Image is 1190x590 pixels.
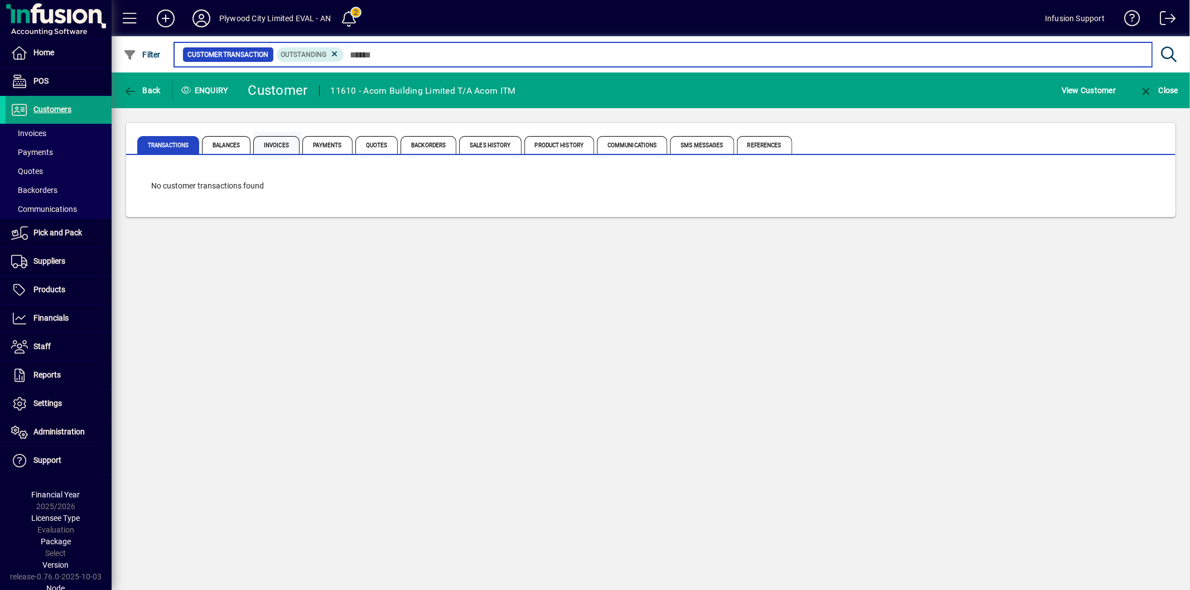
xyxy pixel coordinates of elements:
[33,399,62,408] span: Settings
[6,143,112,162] a: Payments
[173,81,240,99] div: Enquiry
[6,181,112,200] a: Backorders
[6,361,112,389] a: Reports
[121,45,163,65] button: Filter
[1116,2,1140,38] a: Knowledge Base
[33,313,69,322] span: Financials
[253,136,300,154] span: Invoices
[32,514,80,523] span: Licensee Type
[1059,80,1119,100] button: View Customer
[1152,2,1176,38] a: Logout
[33,370,61,379] span: Reports
[6,276,112,304] a: Products
[6,304,112,332] a: Financials
[6,248,112,275] a: Suppliers
[6,39,112,67] a: Home
[137,136,199,154] span: Transactions
[11,186,57,195] span: Backorders
[33,48,54,57] span: Home
[670,136,734,154] span: SMS Messages
[123,50,161,59] span: Filter
[1045,9,1105,27] div: Infusion Support
[597,136,667,154] span: Communications
[281,51,327,59] span: Outstanding
[187,49,269,60] span: Customer Transaction
[401,136,456,154] span: Backorders
[6,219,112,247] a: Pick and Pack
[248,81,308,99] div: Customer
[1062,81,1116,99] span: View Customer
[43,560,69,569] span: Version
[148,8,184,28] button: Add
[737,136,792,154] span: References
[6,124,112,143] a: Invoices
[33,257,65,265] span: Suppliers
[123,86,161,95] span: Back
[33,342,51,351] span: Staff
[11,205,77,214] span: Communications
[1139,86,1178,95] span: Close
[355,136,398,154] span: Quotes
[33,427,85,436] span: Administration
[33,456,61,465] span: Support
[11,148,53,157] span: Payments
[524,136,595,154] span: Product History
[140,169,1162,203] div: No customer transactions found
[6,162,112,181] a: Quotes
[277,47,344,62] mat-chip: Outstanding Status: Outstanding
[6,67,112,95] a: POS
[112,80,173,100] app-page-header-button: Back
[6,418,112,446] a: Administration
[6,200,112,219] a: Communications
[459,136,521,154] span: Sales History
[33,285,65,294] span: Products
[6,333,112,361] a: Staff
[41,537,71,546] span: Package
[32,490,80,499] span: Financial Year
[219,9,331,27] div: Plywood City Limited EVAL - AN
[331,82,516,100] div: 11610 - Acorn Building Limited T/A Acorn ITM
[1136,80,1181,100] button: Close
[6,390,112,418] a: Settings
[11,167,43,176] span: Quotes
[33,228,82,237] span: Pick and Pack
[202,136,250,154] span: Balances
[1128,80,1190,100] app-page-header-button: Close enquiry
[33,105,71,114] span: Customers
[184,8,219,28] button: Profile
[6,447,112,475] a: Support
[302,136,353,154] span: Payments
[11,129,46,138] span: Invoices
[121,80,163,100] button: Back
[33,76,49,85] span: POS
